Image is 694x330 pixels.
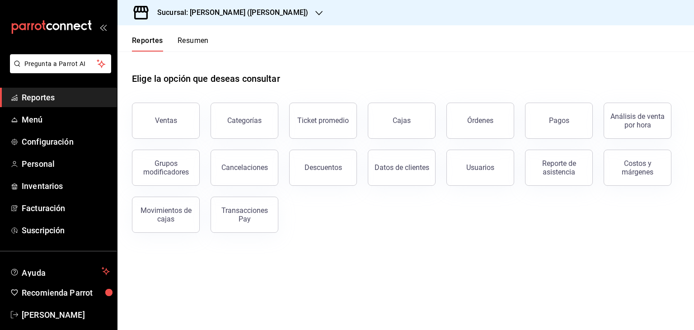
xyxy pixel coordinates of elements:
div: Grupos modificadores [138,159,194,176]
button: Reportes [132,36,163,52]
span: Pregunta a Parrot AI [24,59,97,69]
div: navigation tabs [132,36,209,52]
button: Transacciones Pay [211,197,278,233]
button: Resumen [178,36,209,52]
button: Órdenes [446,103,514,139]
span: Ayuda [22,266,98,277]
button: Cancelaciones [211,150,278,186]
button: Categorías [211,103,278,139]
span: Recomienda Parrot [22,287,110,299]
span: Reportes [22,91,110,104]
div: Usuarios [466,163,494,172]
span: Facturación [22,202,110,214]
div: Transacciones Pay [216,206,272,223]
div: Reporte de asistencia [531,159,587,176]
span: Menú [22,113,110,126]
div: Datos de clientes [375,163,429,172]
h3: Sucursal: [PERSON_NAME] ([PERSON_NAME]) [150,7,308,18]
h1: Elige la opción que deseas consultar [132,72,280,85]
button: Reporte de asistencia [525,150,593,186]
div: Ticket promedio [297,116,349,125]
button: Usuarios [446,150,514,186]
div: Ventas [155,116,177,125]
span: Suscripción [22,224,110,236]
button: Análisis de venta por hora [604,103,671,139]
button: Ticket promedio [289,103,357,139]
button: Pagos [525,103,593,139]
div: Órdenes [467,116,493,125]
div: Categorías [227,116,262,125]
button: Descuentos [289,150,357,186]
span: Personal [22,158,110,170]
span: Inventarios [22,180,110,192]
button: open_drawer_menu [99,24,107,31]
button: Movimientos de cajas [132,197,200,233]
div: Cancelaciones [221,163,268,172]
button: Ventas [132,103,200,139]
button: Costos y márgenes [604,150,671,186]
div: Costos y márgenes [610,159,666,176]
span: Configuración [22,136,110,148]
span: [PERSON_NAME] [22,309,110,321]
button: Grupos modificadores [132,150,200,186]
button: Datos de clientes [368,150,436,186]
button: Pregunta a Parrot AI [10,54,111,73]
div: Cajas [393,115,411,126]
div: Análisis de venta por hora [610,112,666,129]
a: Cajas [368,103,436,139]
div: Descuentos [305,163,342,172]
div: Pagos [549,116,569,125]
div: Movimientos de cajas [138,206,194,223]
a: Pregunta a Parrot AI [6,66,111,75]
